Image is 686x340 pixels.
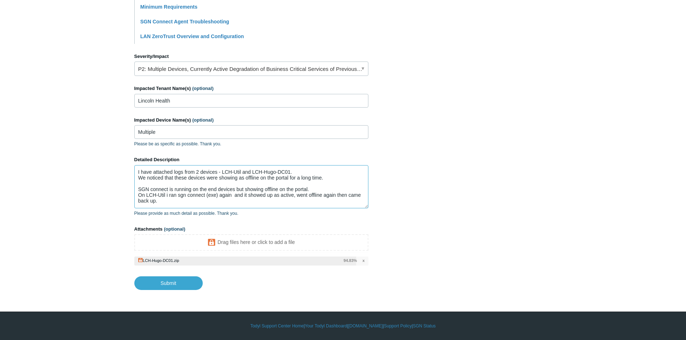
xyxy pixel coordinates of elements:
[348,323,383,329] a: [DOMAIN_NAME]
[134,117,368,124] label: Impacted Device Name(s)
[134,141,368,147] p: Please be as specific as possible. Thank you.
[134,53,368,60] label: Severity/Impact
[134,210,368,217] p: Please provide as much detail as possible. Thank you.
[192,117,214,123] span: (optional)
[134,156,368,163] label: Detailed Description
[134,323,552,329] div: | | | |
[134,62,368,76] a: P2: Multiple Devices, Currently Active Degradation of Business Critical Services of Previously Wo...
[140,19,229,24] a: SGN Connect Agent Troubleshooting
[192,86,214,91] span: (optional)
[134,276,203,290] input: Submit
[250,323,304,329] a: Todyl Support Center Home
[362,258,364,264] span: x
[305,323,347,329] a: Your Todyl Dashboard
[384,323,412,329] a: Support Policy
[140,4,198,10] a: Minimum Requirements
[140,33,244,39] a: LAN ZeroTrust Overview and Configuration
[134,226,368,233] label: Attachments
[134,85,368,92] label: Impacted Tenant Name(s)
[413,323,436,329] a: SGN Status
[344,258,357,264] span: 94.83%
[164,226,185,232] span: (optional)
